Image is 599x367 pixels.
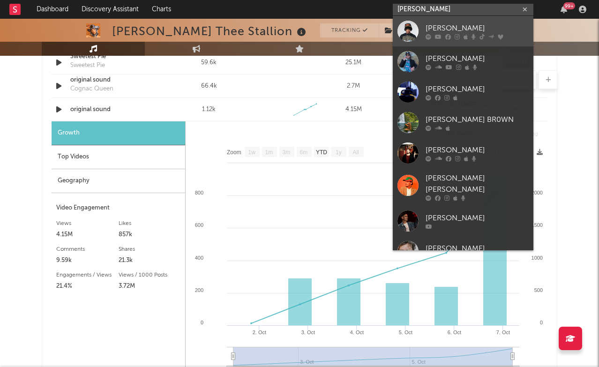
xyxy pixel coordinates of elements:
div: [PERSON_NAME] [426,53,529,64]
a: [PERSON_NAME] [393,77,533,107]
text: 1m [265,149,273,156]
div: Sweetest Pie [70,61,105,70]
a: original sound [70,105,168,114]
text: 2. Oct [253,330,266,335]
a: [PERSON_NAME] [393,46,533,77]
div: Cognac Queen [70,84,113,94]
div: 21.4% [56,281,119,292]
text: 1y [336,149,342,156]
div: 4.15M [56,229,119,240]
text: 1w [248,149,256,156]
text: 6m [300,149,308,156]
a: [PERSON_NAME] BR0WN [393,107,533,138]
div: Growth [52,121,185,145]
text: 1000 [532,255,543,261]
a: [PERSON_NAME] [393,138,533,168]
div: [PERSON_NAME] [426,83,529,95]
div: Shares [119,244,181,255]
text: 0 [540,320,543,325]
div: 59.6k [187,58,231,67]
div: [PERSON_NAME] [PERSON_NAME] [426,173,529,195]
text: 4. Oct [350,330,364,335]
a: Sweetest Pie [70,52,168,61]
div: [PERSON_NAME] [426,144,529,156]
div: Likes [119,218,181,229]
button: 99+ [561,6,567,13]
text: 6. Oct [448,330,461,335]
text: 800 [195,190,203,195]
div: 9.59k [56,255,119,266]
div: 1.12k [187,105,231,114]
text: Zoom [227,149,241,156]
text: All [352,149,359,156]
div: Views [56,218,119,229]
text: 500 [534,287,543,293]
div: 888k [380,105,424,114]
div: Views / 1000 Posts [119,270,181,281]
div: 3.72M [119,281,181,292]
text: 1500 [532,222,543,228]
div: [PERSON_NAME] [426,22,529,34]
div: 99 + [563,2,575,9]
div: Comments [56,244,119,255]
a: [PERSON_NAME] [PERSON_NAME] [393,168,533,206]
div: 857k [119,229,181,240]
text: 200 [195,287,203,293]
div: [PERSON_NAME] Thee Stallion [112,23,308,39]
div: [PERSON_NAME] [426,212,529,224]
div: 25.1M [332,58,375,67]
a: [PERSON_NAME] [393,206,533,236]
text: 400 [195,255,203,261]
text: 600 [195,222,203,228]
div: 4.15M [332,105,375,114]
div: Engagements / Views [56,270,119,281]
div: 21.3k [119,255,181,266]
text: 2000 [532,190,543,195]
text: 0 [201,320,203,325]
text: 5. Oct [399,330,412,335]
div: 2.13M [380,58,424,67]
div: [PERSON_NAME] BR0WN [426,114,529,125]
text: 3m [283,149,291,156]
a: [PERSON_NAME] [393,236,533,267]
a: [PERSON_NAME] [393,16,533,46]
text: YTD [316,149,327,156]
text: 7. Oct [496,330,510,335]
div: Top Videos [52,145,185,169]
div: [PERSON_NAME] [426,243,529,254]
button: Tracking [320,23,379,37]
text: 3. Oct [301,330,315,335]
input: Search for artists [393,4,533,15]
div: Geography [52,169,185,193]
div: Video Engagement [56,202,180,214]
